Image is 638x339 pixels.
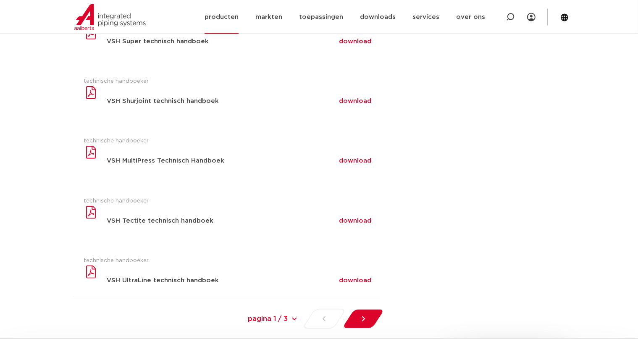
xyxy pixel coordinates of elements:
span: technische handboeken [84,78,150,85]
a: download [339,98,371,104]
span: technische handboeken [84,137,150,145]
h3: VSH Super technisch handboek [107,38,269,45]
span: technische handboeken [84,257,150,265]
h3: VSH UltraLine technisch handboek [107,277,269,284]
a: download [339,38,371,45]
h3: VSH Shurjoint technisch handboek [107,98,269,104]
h3: VSH Tectite technisch handboek [107,218,269,224]
a: download [339,218,371,224]
h3: VSH MultiPress Technisch Handboek [107,158,269,164]
span: technische handboeken [84,197,150,205]
a: download [339,277,371,284]
a: download [339,158,371,164]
